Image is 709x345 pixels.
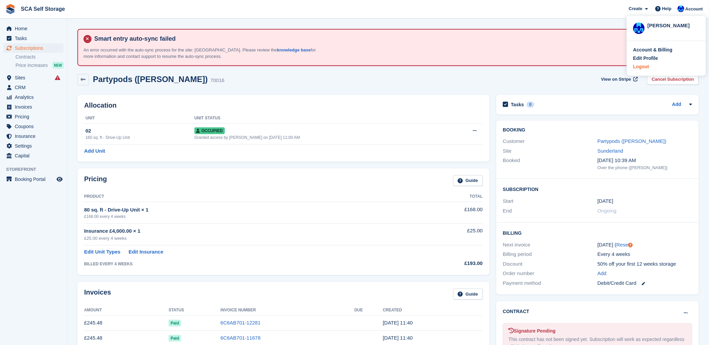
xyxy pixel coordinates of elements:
[503,138,598,145] div: Customer
[84,315,169,331] td: £245.48
[3,73,64,82] a: menu
[633,55,658,62] div: Edit Profile
[52,62,64,69] div: NEW
[503,260,598,268] div: Discount
[453,289,483,300] a: Guide
[503,241,598,249] div: Next invoice
[15,141,55,151] span: Settings
[18,3,68,14] a: SCA Self Storage
[277,47,311,52] a: knowledge base
[56,175,64,183] a: Preview store
[598,279,692,287] div: Debit/Credit Card
[598,148,624,154] a: Sunderland
[3,92,64,102] a: menu
[633,46,673,53] div: Account & Billing
[633,46,700,53] a: Account & Billing
[15,92,55,102] span: Analytics
[408,223,483,245] td: £25.00
[598,241,692,249] div: [DATE] ( )
[628,242,634,248] div: Tooltip anchor
[511,102,524,108] h2: Tasks
[598,164,692,171] div: Over the phone ([PERSON_NAME])
[503,270,598,277] div: Order number
[3,151,64,160] a: menu
[3,43,64,53] a: menu
[15,73,55,82] span: Sites
[84,305,169,316] th: Amount
[84,289,111,300] h2: Invoices
[15,34,55,43] span: Tasks
[220,305,354,316] th: Invoice Number
[598,251,692,258] div: Every 4 weeks
[3,83,64,92] a: menu
[15,24,55,33] span: Home
[503,147,598,155] div: Site
[3,141,64,151] a: menu
[503,207,598,215] div: End
[85,135,194,141] div: 160 sq. ft - Drive-Up Unit
[84,102,483,109] h2: Allocation
[509,328,686,335] div: Signature Pending
[599,74,639,85] a: View on Stripe
[503,186,692,192] h2: Subscription
[3,175,64,184] a: menu
[685,6,703,12] span: Account
[84,191,408,202] th: Product
[84,214,408,220] div: £168.00 every 4 weeks
[84,227,408,235] div: Insurance £4,000.00 × 1
[15,175,55,184] span: Booking Portal
[598,260,692,268] div: 50% off your first 12 weeks storage
[503,127,692,133] h2: Booking
[15,112,55,121] span: Pricing
[678,5,684,12] img: Kelly Neesham
[662,5,672,12] span: Help
[408,260,483,267] div: £193.00
[503,197,598,205] div: Start
[672,101,681,109] a: Add
[15,62,64,69] a: Price increases NEW
[354,305,383,316] th: Due
[408,202,483,223] td: £168.00
[169,335,181,342] span: Paid
[194,135,449,141] div: Granted access by [PERSON_NAME] on [DATE] 11:00 AM
[15,151,55,160] span: Capital
[633,63,649,70] div: Logout
[503,157,598,171] div: Booked
[15,54,64,60] a: Contracts
[3,34,64,43] a: menu
[210,77,224,84] div: 70016
[129,248,163,256] a: Edit Insurance
[616,242,630,247] a: Reset
[194,113,449,124] th: Unit Status
[383,320,413,325] time: 2025-08-09 10:40:33 UTC
[92,35,693,43] h4: Smart entry auto-sync failed
[15,122,55,131] span: Coupons
[15,43,55,53] span: Subscriptions
[527,102,534,108] div: 0
[6,166,67,173] span: Storefront
[598,138,667,144] a: Partypods ([PERSON_NAME])
[220,320,260,325] a: 6C6AB701-12281
[15,83,55,92] span: CRM
[647,74,699,85] a: Cancel Subscription
[15,131,55,141] span: Insurance
[598,197,613,205] time: 2025-01-25 01:00:00 UTC
[503,229,692,236] h2: Billing
[453,175,483,186] a: Guide
[503,279,598,287] div: Payment method
[408,191,483,202] th: Total
[169,320,181,327] span: Paid
[629,5,642,12] span: Create
[383,305,483,316] th: Created
[83,47,319,60] p: An error occurred with the auto-sync process for the site: [GEOGRAPHIC_DATA]. Please review the f...
[5,4,15,14] img: stora-icon-8386f47178a22dfd0bd8f6a31ec36ba5ce8667c1dd55bd0f319d3a0aa187defe.svg
[3,131,64,141] a: menu
[169,305,220,316] th: Status
[85,127,194,135] div: 02
[598,270,607,277] a: Add
[3,24,64,33] a: menu
[3,102,64,112] a: menu
[84,206,408,214] div: 80 sq. ft - Drive-Up Unit × 1
[15,62,48,69] span: Price increases
[383,335,413,341] time: 2025-07-12 10:40:37 UTC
